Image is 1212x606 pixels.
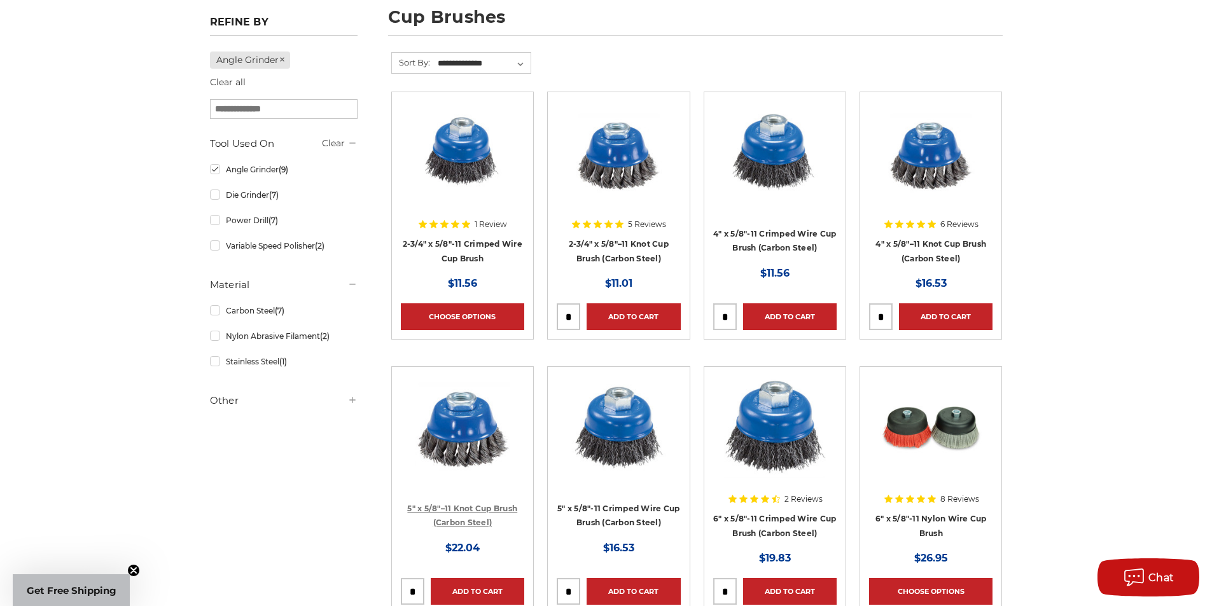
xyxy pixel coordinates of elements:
[401,303,524,330] a: Choose Options
[210,76,246,88] a: Clear all
[713,514,836,538] a: 6" x 5/8"-11 Crimped Wire Cup Brush (Carbon Steel)
[475,221,507,228] span: 1 Review
[392,53,430,72] label: Sort By:
[605,277,632,289] span: $11.01
[407,504,517,528] a: 5″ x 5/8″–11 Knot Cup Brush (Carbon Steel)
[269,190,279,200] span: (7)
[320,331,330,341] span: (2)
[724,376,826,478] img: 6" x 5/8"-11 Crimped Wire Cup Brush (Carbon Steel)
[628,221,666,228] span: 5 Reviews
[743,303,837,330] a: Add to Cart
[210,277,358,293] h5: Material
[568,101,669,203] img: 2-3/4″ x 5/8″–11 Knot Cup Brush (Carbon Steel)
[760,267,790,279] span: $11.56
[210,350,358,373] a: Stainless Steel
[880,376,982,478] img: 6" x 5/8"-11 Nylon Wire Wheel Cup Brushes
[743,578,837,605] a: Add to Cart
[210,52,291,69] a: Angle Grinder
[1097,558,1199,596] button: Chat
[401,101,524,224] a: 2-3/4" x 5/8"-11 Crimped Wire Cup Brush
[940,495,979,503] span: 8 Reviews
[1148,572,1174,584] span: Chat
[403,239,522,263] a: 2-3/4" x 5/8"-11 Crimped Wire Cup Brush
[210,158,358,181] a: Angle Grinder
[869,376,993,499] a: 6" x 5/8"-11 Nylon Wire Wheel Cup Brushes
[401,376,524,499] a: 5″ x 5/8″–11 Knot Cup Brush (Carbon Steel)
[557,504,679,528] a: 5" x 5/8"-11 Crimped Wire Cup Brush (Carbon Steel)
[557,101,680,224] a: 2-3/4″ x 5/8″–11 Knot Cup Brush (Carbon Steel)
[940,221,979,228] span: 6 Reviews
[568,376,669,478] img: 5" x 5/8"-11 Crimped Wire Cup Brush (Carbon Steel)
[869,101,993,224] a: 4″ x 5/8″–11 Knot Cup Brush (Carbon Steel)
[279,357,287,366] span: (1)
[875,514,987,538] a: 6" x 5/8"-11 Nylon Wire Cup Brush
[275,306,284,315] span: (7)
[587,303,680,330] a: Add to Cart
[875,239,986,263] a: 4″ x 5/8″–11 Knot Cup Brush (Carbon Steel)
[759,552,791,564] span: $19.83
[127,564,140,577] button: Close teaser
[268,216,278,225] span: (7)
[315,241,324,251] span: (2)
[784,495,823,503] span: 2 Reviews
[210,235,358,257] a: Variable Speed Polisher
[210,325,358,347] a: Nylon Abrasive Filament
[713,101,837,224] a: 4" x 5/8"-11 Crimped Wire Cup Brush (Carbon Steel)
[210,209,358,231] a: Power Drill
[880,101,982,203] img: 4″ x 5/8″–11 Knot Cup Brush (Carbon Steel)
[322,137,345,149] a: Clear
[724,101,825,203] img: 4" x 5/8"-11 Crimped Wire Cup Brush (Carbon Steel)
[603,542,634,554] span: $16.53
[448,277,477,289] span: $11.56
[210,300,358,322] a: Carbon Steel
[27,584,116,596] span: Get Free Shipping
[210,393,358,408] h5: Other
[869,578,993,605] a: Choose Options
[569,239,669,263] a: 2-3/4″ x 5/8″–11 Knot Cup Brush (Carbon Steel)
[210,136,358,151] h5: Tool Used On
[412,101,513,203] img: 2-3/4" x 5/8"-11 Crimped Wire Cup Brush
[279,165,288,174] span: (9)
[210,184,358,206] a: Die Grinder
[210,16,358,36] h5: Refine by
[899,303,993,330] a: Add to Cart
[436,54,531,73] select: Sort By:
[388,8,1003,36] h1: cup brushes
[914,552,948,564] span: $26.95
[713,229,836,253] a: 4" x 5/8"-11 Crimped Wire Cup Brush (Carbon Steel)
[916,277,947,289] span: $16.53
[713,376,837,499] a: 6" x 5/8"-11 Crimped Wire Cup Brush (Carbon Steel)
[557,376,680,499] a: 5" x 5/8"-11 Crimped Wire Cup Brush (Carbon Steel)
[412,376,513,478] img: 5″ x 5/8″–11 Knot Cup Brush (Carbon Steel)
[431,578,524,605] a: Add to Cart
[587,578,680,605] a: Add to Cart
[13,574,130,606] div: Get Free ShippingClose teaser
[445,542,480,554] span: $22.04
